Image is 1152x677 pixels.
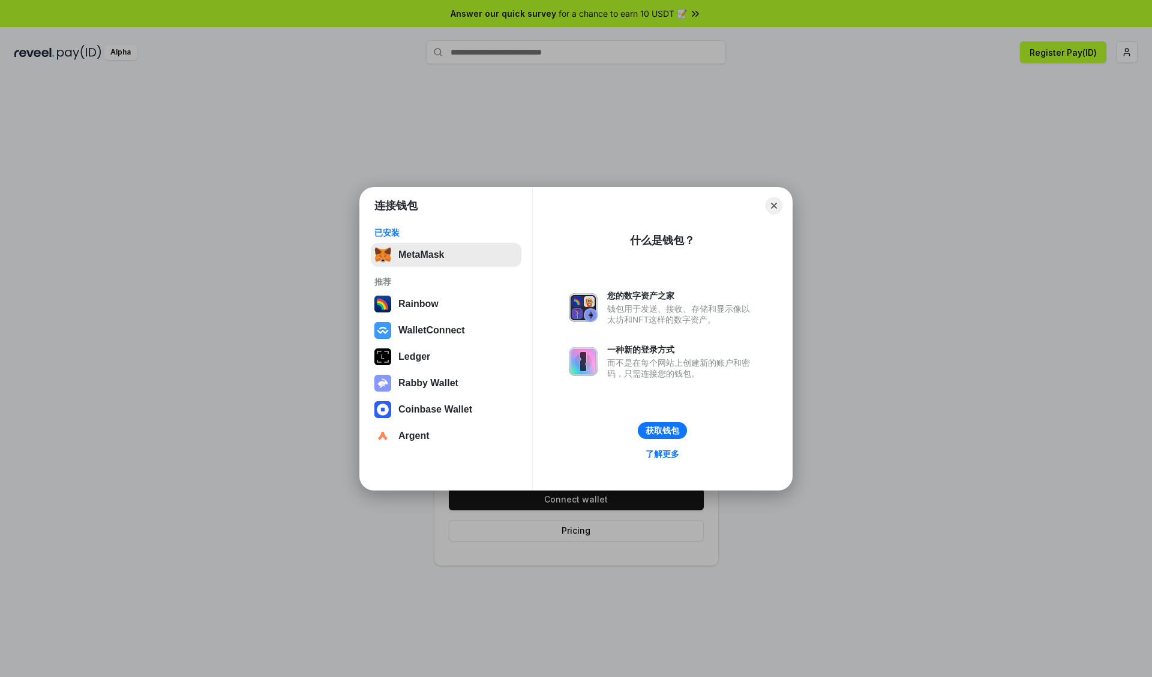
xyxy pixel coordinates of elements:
[766,197,782,214] button: Close
[374,246,391,263] img: svg+xml,%3Csvg%20fill%3D%22none%22%20height%3D%2233%22%20viewBox%3D%220%200%2035%2033%22%20width%...
[374,322,391,339] img: svg+xml,%3Csvg%20width%3D%2228%22%20height%3D%2228%22%20viewBox%3D%220%200%2028%2028%22%20fill%3D...
[374,276,518,287] div: 推荐
[398,249,444,260] div: MetaMask
[374,428,391,444] img: svg+xml,%3Csvg%20width%3D%2228%22%20height%3D%2228%22%20viewBox%3D%220%200%2028%2028%22%20fill%3D...
[371,318,521,342] button: WalletConnect
[646,425,679,436] div: 获取钱包
[607,344,756,355] div: 一种新的登录方式
[398,378,458,389] div: Rabby Wallet
[398,404,472,415] div: Coinbase Wallet
[646,449,679,459] div: 了解更多
[374,348,391,365] img: svg+xml,%3Csvg%20xmlns%3D%22http%3A%2F%2Fwww.w3.org%2F2000%2Fsvg%22%20width%3D%2228%22%20height%3...
[398,351,430,362] div: Ledger
[374,296,391,312] img: svg+xml,%3Csvg%20width%3D%22120%22%20height%3D%22120%22%20viewBox%3D%220%200%20120%20120%22%20fil...
[371,371,521,395] button: Rabby Wallet
[638,446,686,462] a: 了解更多
[607,290,756,301] div: 您的数字资产之家
[371,424,521,448] button: Argent
[569,293,598,322] img: svg+xml,%3Csvg%20xmlns%3D%22http%3A%2F%2Fwww.w3.org%2F2000%2Fsvg%22%20fill%3D%22none%22%20viewBox...
[374,198,418,213] h1: 连接钱包
[374,375,391,392] img: svg+xml,%3Csvg%20xmlns%3D%22http%3A%2F%2Fwww.w3.org%2F2000%2Fsvg%22%20fill%3D%22none%22%20viewBox...
[398,299,439,309] div: Rainbow
[398,431,430,441] div: Argent
[607,357,756,379] div: 而不是在每个网站上创建新的账户和密码，只需连接您的钱包。
[607,303,756,325] div: 钱包用于发送、接收、存储和显示像以太坊和NFT这样的数字资产。
[371,345,521,369] button: Ledger
[374,401,391,418] img: svg+xml,%3Csvg%20width%3D%2228%22%20height%3D%2228%22%20viewBox%3D%220%200%2028%2028%22%20fill%3D...
[398,325,465,336] div: WalletConnect
[638,422,687,439] button: 获取钱包
[371,243,521,267] button: MetaMask
[374,227,518,238] div: 已安装
[371,398,521,422] button: Coinbase Wallet
[371,292,521,316] button: Rainbow
[630,233,695,248] div: 什么是钱包？
[569,347,598,376] img: svg+xml,%3Csvg%20xmlns%3D%22http%3A%2F%2Fwww.w3.org%2F2000%2Fsvg%22%20fill%3D%22none%22%20viewBox...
